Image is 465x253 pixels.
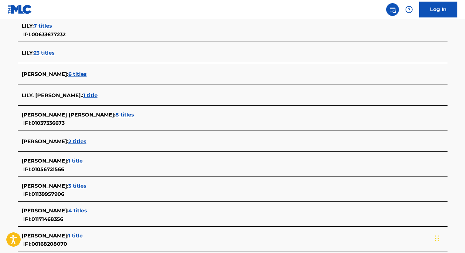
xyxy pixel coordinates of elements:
span: 01037336673 [31,120,65,126]
img: MLC Logo [8,5,32,14]
span: 01056721566 [31,166,64,172]
span: [PERSON_NAME] : [22,183,68,189]
span: LILY : [22,23,34,29]
span: 7 titles [34,23,52,29]
span: IPI: [23,31,31,37]
span: [PERSON_NAME] [PERSON_NAME] : [22,112,115,118]
div: Drag [435,229,439,248]
span: 1 title [83,92,98,98]
span: 3 titles [68,183,86,189]
span: 6 titles [68,71,87,77]
span: [PERSON_NAME] : [22,208,68,214]
span: 1 title [68,158,83,164]
span: LILY. [PERSON_NAME]. : [22,92,83,98]
span: 00633677232 [31,31,65,37]
span: [PERSON_NAME] : [22,138,68,144]
iframe: Chat Widget [433,223,465,253]
span: IPI: [23,120,31,126]
span: [PERSON_NAME] : [22,233,68,239]
span: 01139957906 [31,191,64,197]
span: IPI: [23,241,31,247]
img: help [405,6,413,13]
span: 23 titles [34,50,55,56]
span: 1 title [68,233,83,239]
span: [PERSON_NAME] : [22,158,68,164]
span: [PERSON_NAME] : [22,71,68,77]
span: 00168208070 [31,241,67,247]
span: IPI: [23,191,31,197]
a: Log In [419,2,457,17]
img: search [389,6,396,13]
span: IPI: [23,216,31,222]
a: Public Search [386,3,399,16]
div: Help [403,3,415,16]
span: 4 titles [68,208,87,214]
span: 2 titles [68,138,86,144]
span: 01171468356 [31,216,63,222]
span: LILY : [22,50,34,56]
span: 8 titles [115,112,134,118]
span: IPI: [23,166,31,172]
